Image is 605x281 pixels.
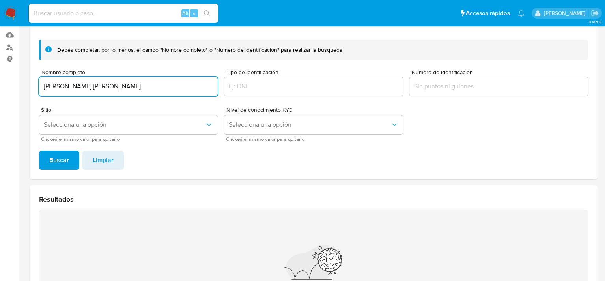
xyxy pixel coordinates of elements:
[588,19,601,25] span: 3.163.0
[182,9,189,17] span: Alt
[466,9,510,17] span: Accesos rápidos
[518,10,525,17] a: Notificaciones
[543,9,588,17] p: diego.ortizcastro@mercadolibre.com.mx
[29,8,218,19] input: Buscar usuario o caso...
[199,8,215,19] button: search-icon
[193,9,195,17] span: s
[591,9,599,17] a: Salir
